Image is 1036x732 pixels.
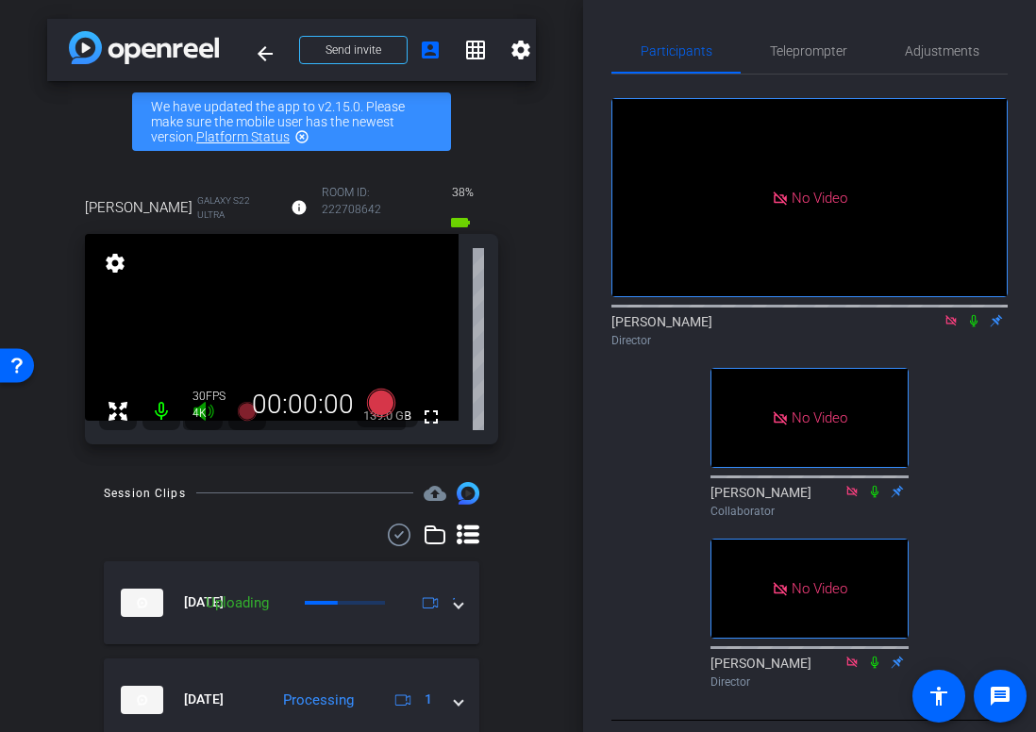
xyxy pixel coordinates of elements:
mat-icon: settings [510,39,532,61]
mat-icon: settings [102,252,128,274]
mat-icon: message [989,685,1011,707]
div: Uploading [196,592,278,614]
button: Send invite [299,36,408,64]
span: 1 [425,690,432,709]
span: Participants [641,44,712,58]
img: thumb-nail [121,686,163,714]
span: [DATE] [184,592,224,612]
div: Collaborator [710,503,909,520]
div: [PERSON_NAME] [710,483,909,520]
mat-icon: account_box [419,39,442,61]
span: Galaxy S22 Ultra [197,193,276,222]
div: Processing [274,690,363,711]
div: 00:00:00 [240,389,366,421]
span: No Video [792,579,847,596]
mat-icon: accessibility [927,685,950,707]
span: Destinations for your clips [424,482,446,505]
mat-icon: arrow_back [254,42,276,65]
div: We have updated the app to v2.15.0. Please make sure the mobile user has the newest version. [132,92,451,151]
mat-icon: battery_std [449,211,472,234]
span: Adjustments [905,44,979,58]
mat-icon: highlight_off [294,129,309,144]
img: Session clips [457,482,479,505]
div: 4K [192,406,240,421]
span: [PERSON_NAME] [85,197,192,218]
div: ROOM ID: 222708642 [322,184,430,234]
div: [PERSON_NAME] [611,312,1008,349]
span: 38% [449,177,476,208]
div: Session Clips [104,484,186,503]
span: Teleprompter [770,44,847,58]
div: Director [611,332,1008,349]
span: No Video [792,189,847,206]
span: [DATE] [184,690,224,709]
img: app-logo [69,31,219,64]
div: [PERSON_NAME] [710,654,909,690]
div: Director [710,674,909,690]
a: Platform Status [196,129,290,144]
span: Send invite [326,42,381,58]
mat-expansion-panel-header: thumb-nail[DATE]Uploading1 [104,561,479,644]
mat-icon: grid_on [464,39,487,61]
div: 30 [192,389,240,404]
mat-icon: cloud_upload [424,482,446,505]
img: thumb-nail [121,589,163,617]
span: FPS [206,390,226,403]
mat-icon: fullscreen [420,406,443,428]
span: No Video [792,409,847,426]
span: 1 [452,592,460,612]
mat-icon: info [291,199,308,216]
